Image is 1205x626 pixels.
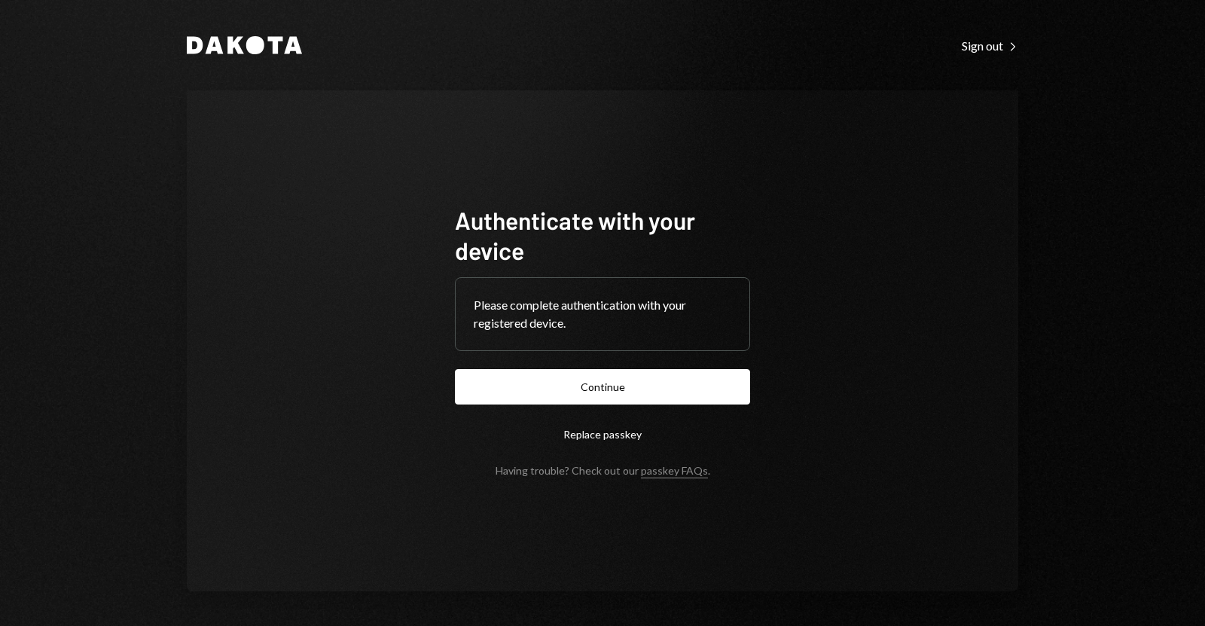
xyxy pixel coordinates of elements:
[474,296,731,332] div: Please complete authentication with your registered device.
[455,417,750,452] button: Replace passkey
[455,205,750,265] h1: Authenticate with your device
[641,464,708,478] a: passkey FAQs
[962,38,1018,53] div: Sign out
[496,464,710,477] div: Having trouble? Check out our .
[455,369,750,405] button: Continue
[962,37,1018,53] a: Sign out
